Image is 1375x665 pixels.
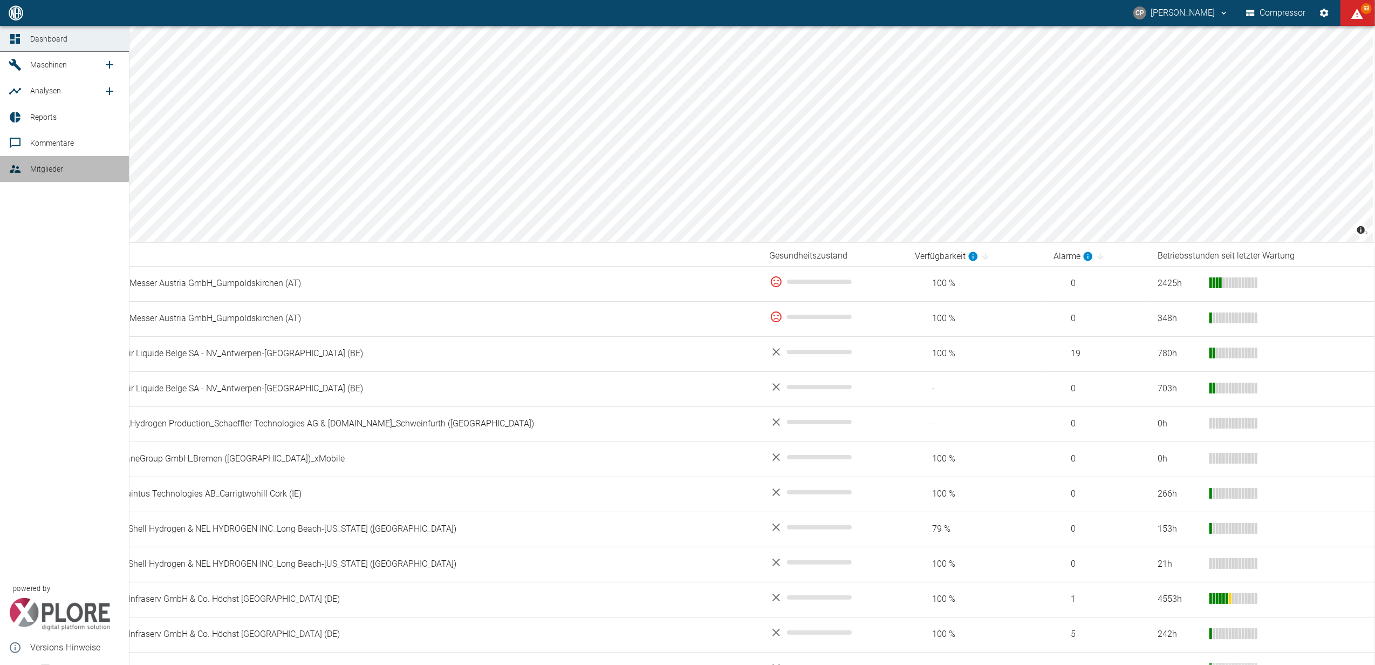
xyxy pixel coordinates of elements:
span: 0 [1054,523,1140,535]
span: Mitglieder [30,165,63,173]
div: No data [770,521,898,534]
div: 4553 h [1158,593,1201,606]
div: No data [770,345,898,358]
td: 20.00011/2_Infraserv GmbH & Co. Höchst [GEOGRAPHIC_DATA] (DE) [72,617,761,652]
span: 100 % [915,628,1037,641]
th: Gesundheitszustand [761,246,906,266]
span: Analysen [30,86,61,95]
span: 0 [1054,488,1140,500]
div: No data [770,591,898,604]
span: 79 % [915,523,1037,535]
span: 100 % [915,593,1037,606]
span: 0 [1054,418,1140,430]
div: 21 h [1158,558,1201,571]
span: 100 % [915,348,1037,360]
div: berechnet für die letzten 7 Tage [915,250,979,263]
div: No data [770,416,898,429]
div: 0 h [1158,453,1201,465]
div: 780 h [1158,348,1201,360]
td: 18.0005_ArianeGroup GmbH_Bremen ([GEOGRAPHIC_DATA])_xMobile [72,442,761,477]
div: 153 h [1158,523,1201,535]
div: No data [770,486,898,499]
div: 242 h [1158,628,1201,641]
td: 20.00006_Quintus Technologies AB_Carrigtwohill Cork (IE) [72,477,761,512]
span: Maschinen [30,60,67,69]
span: powered by [13,583,50,594]
span: 5 [1054,628,1140,641]
td: 20.00008/1_Shell Hydrogen & NEL HYDROGEN INC_Long Beach-[US_STATE] ([GEOGRAPHIC_DATA]) [72,512,761,547]
div: 0 h [1158,418,1201,430]
span: 19 [1054,348,1140,360]
span: 100 % [915,558,1037,571]
canvas: Map [30,26,1373,242]
div: No data [770,381,898,393]
span: 1 [1054,593,1140,606]
div: CP [1133,6,1146,19]
a: new /machines [99,54,120,76]
span: 100 % [915,277,1037,290]
td: 15.0000474_Hydrogen Production_Schaeffler Technologies AG & [DOMAIN_NAME]_Schweinfurth ([GEOGRAPH... [72,406,761,442]
div: 2425 h [1158,277,1201,290]
span: 100 % [915,488,1037,500]
span: 0 [1054,558,1140,571]
button: christoph.palm@neuman-esser.com [1132,3,1230,23]
a: new /analyses/list/0 [99,80,120,102]
th: Betriebsstunden seit letzter Wartung [1149,246,1375,266]
img: Xplore Logo [9,598,111,630]
span: Versions-Hinweise [30,641,120,654]
span: Dashboard [30,35,67,43]
td: 02.2294_V7_Messer Austria GmbH_Gumpoldskirchen (AT) [72,266,761,301]
span: 0 [1054,453,1140,465]
span: 100 % [915,453,1037,465]
td: 20.00011/1_Infraserv GmbH & Co. Höchst [GEOGRAPHIC_DATA] (DE) [72,582,761,617]
td: 13.0007/2_Air Liquide Belge SA - NV_Antwerpen-[GEOGRAPHIC_DATA] (BE) [72,371,761,406]
td: 13.0007/1_Air Liquide Belge SA - NV_Antwerpen-[GEOGRAPHIC_DATA] (BE) [72,336,761,371]
span: 100 % [915,313,1037,325]
div: No data [770,556,898,569]
td: 20.00008/2_Shell Hydrogen & NEL HYDROGEN INC_Long Beach-[US_STATE] ([GEOGRAPHIC_DATA]) [72,547,761,582]
span: 0 [1054,313,1140,325]
img: logo [8,5,24,20]
button: Compressor [1244,3,1308,23]
div: 348 h [1158,313,1201,325]
div: berechnet für die letzten 7 Tage [1054,250,1093,263]
button: Einstellungen [1315,3,1334,23]
span: Reports [30,113,57,121]
span: Kommentare [30,139,74,147]
span: 93 [1361,3,1372,14]
div: No data [770,451,898,464]
span: - [915,383,1037,395]
div: 266 h [1158,488,1201,500]
div: 703 h [1158,383,1201,395]
td: 04.2115_V8_Messer Austria GmbH_Gumpoldskirchen (AT) [72,301,761,336]
span: 0 [1054,277,1140,290]
div: No data [770,626,898,639]
span: - [915,418,1037,430]
div: 0 % [770,310,898,323]
div: 0 % [770,275,898,288]
span: 0 [1054,383,1140,395]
